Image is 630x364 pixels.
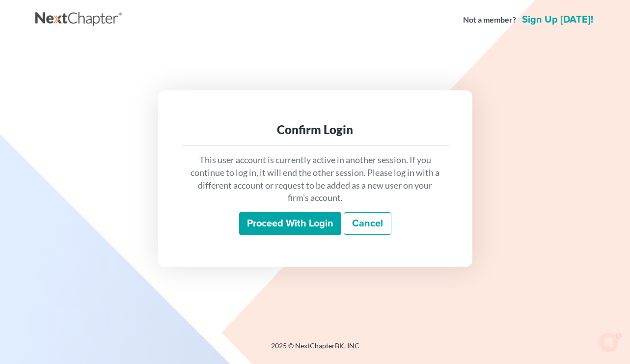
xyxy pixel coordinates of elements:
strong: Not a member? [463,14,516,26]
input: Proceed with login [239,212,341,235]
span: 1 [617,331,625,338]
div: 2025 © NextChapterBK, INC [35,341,595,359]
p: This user account is currently active in another session. If you continue to log in, it will end ... [190,154,441,204]
a: Cancel [344,212,391,235]
iframe: Intercom live chat [597,331,620,354]
a: Sign up [DATE]! [520,15,595,25]
div: Confirm Login [190,122,441,138]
